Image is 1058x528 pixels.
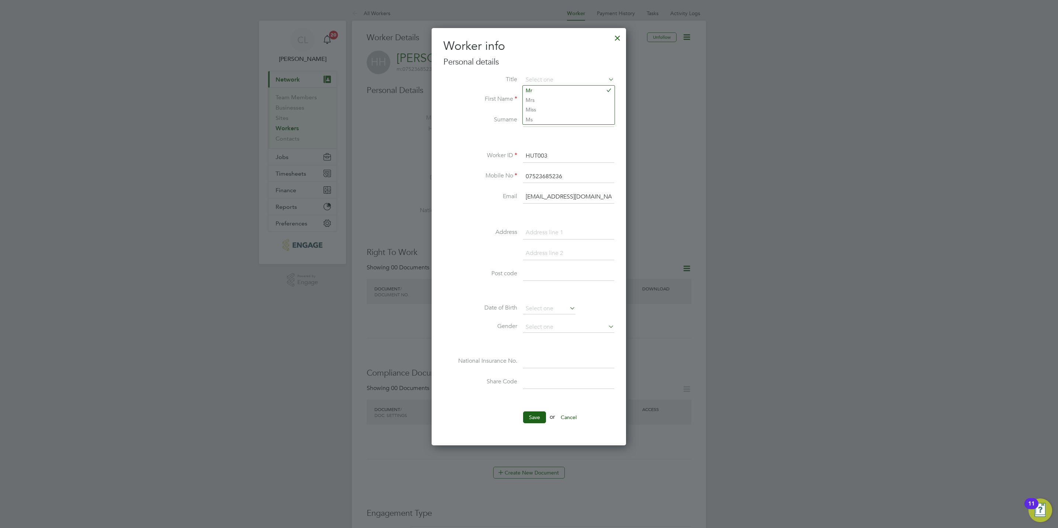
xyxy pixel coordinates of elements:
li: Mrs [523,95,615,105]
button: Save [523,411,546,423]
label: Post code [443,270,517,277]
label: Email [443,193,517,200]
input: Select one [523,303,575,314]
label: Gender [443,322,517,330]
div: 11 [1028,504,1035,513]
label: Mobile No [443,172,517,180]
li: Ms [523,115,615,124]
input: Address line 1 [523,226,614,239]
input: Select one [523,75,614,86]
li: or [443,411,614,431]
label: First Name [443,95,517,103]
li: Mr [523,86,615,95]
h3: Personal details [443,57,614,68]
li: Miss [523,105,615,114]
input: Select one [523,322,614,333]
label: Worker ID [443,152,517,159]
button: Cancel [555,411,582,423]
label: Date of Birth [443,304,517,312]
h2: Worker info [443,38,614,54]
label: Address [443,228,517,236]
label: Title [443,76,517,83]
input: Address line 2 [523,247,614,260]
label: Share Code [443,378,517,386]
label: National Insurance No. [443,357,517,365]
label: Surname [443,116,517,124]
button: Open Resource Center, 11 new notifications [1028,498,1052,522]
